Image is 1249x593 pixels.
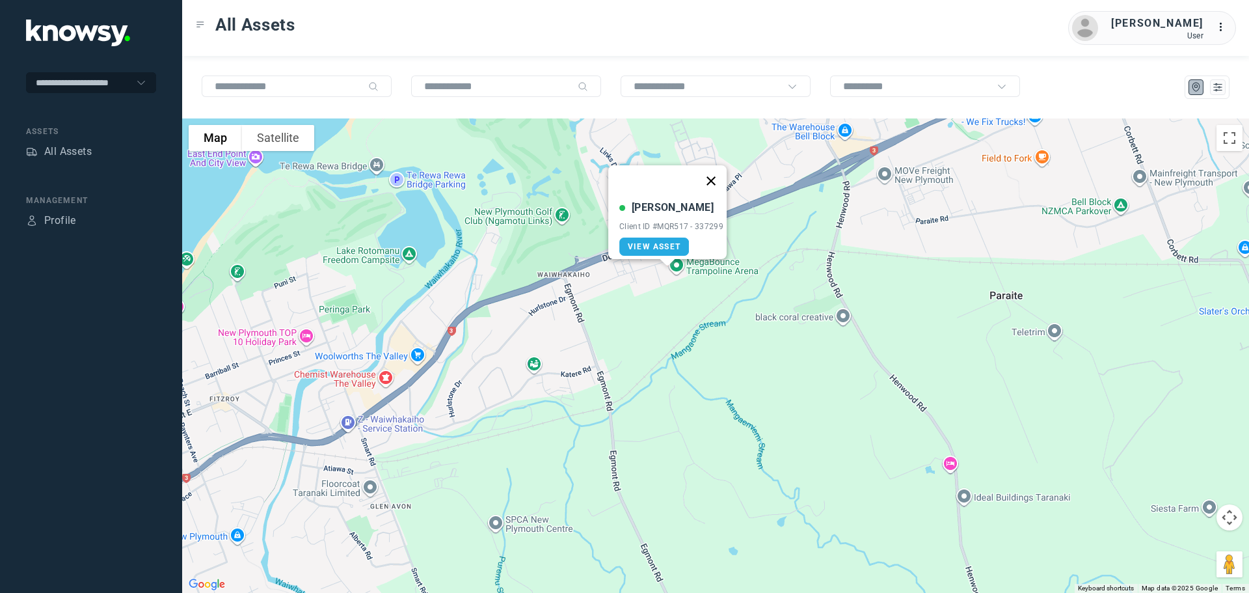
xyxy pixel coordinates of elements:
div: : [1216,20,1232,35]
span: View Asset [628,242,680,251]
div: [PERSON_NAME] [632,200,714,215]
a: View Asset [619,238,689,256]
button: Keyboard shortcuts [1078,584,1134,593]
span: All Assets [215,13,295,36]
a: Open this area in Google Maps (opens a new window) [185,576,228,593]
button: Toggle fullscreen view [1216,125,1242,151]
div: User [1111,31,1203,40]
button: Show street map [189,125,242,151]
tspan: ... [1217,22,1230,32]
div: Search [578,81,588,92]
a: ProfileProfile [26,213,76,228]
div: All Assets [44,144,92,159]
div: Profile [26,215,38,227]
img: Google [185,576,228,593]
button: Close [695,165,727,197]
div: Toggle Menu [196,20,205,29]
button: Map camera controls [1216,504,1242,531]
div: Assets [26,146,38,158]
div: Search [368,81,379,92]
div: Profile [44,213,76,228]
button: Drag Pegman onto the map to open Street View [1216,551,1242,577]
span: Map data ©2025 Google [1142,585,1218,592]
div: Assets [26,126,156,137]
img: Application Logo [26,20,130,46]
a: AssetsAll Assets [26,144,92,159]
button: Show satellite imagery [242,125,314,151]
div: Management [26,195,156,206]
div: Map [1190,81,1202,93]
div: [PERSON_NAME] [1111,16,1203,31]
img: avatar.png [1072,15,1098,41]
div: : [1216,20,1232,37]
div: List [1212,81,1224,93]
a: Terms (opens in new tab) [1226,585,1245,592]
div: Client ID #MQR517 - 337299 [619,222,723,231]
